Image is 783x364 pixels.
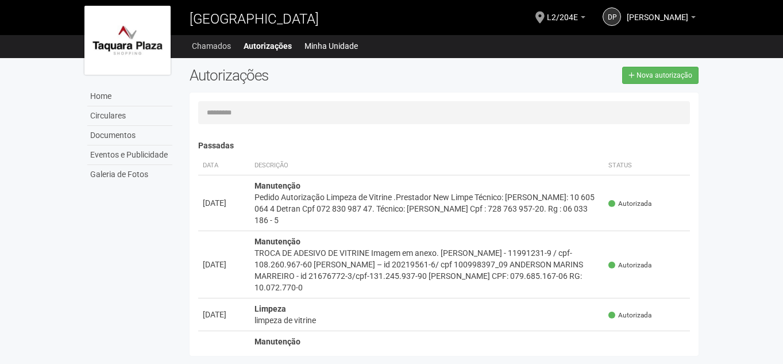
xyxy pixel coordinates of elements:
[198,141,691,150] h4: Passadas
[250,156,604,175] th: Descrição
[254,191,600,226] div: Pedido Autorização Limpeza de Vitrine .Prestador New Limpe Técnico: [PERSON_NAME]: 10 605 064 4 D...
[87,87,172,106] a: Home
[254,181,300,190] strong: Manutenção
[603,7,621,26] a: DP
[254,247,600,293] div: TROCA DE ADESIVO DE VITRINE Imagem em anexo. [PERSON_NAME] - 11991231-9 / cpf-108.260.967-60 [PER...
[190,67,435,84] h2: Autorizações
[84,6,171,75] img: logo.jpg
[627,2,688,22] span: Daniele Pinheiro
[627,14,696,24] a: [PERSON_NAME]
[87,106,172,126] a: Circulares
[87,145,172,165] a: Eventos e Publicidade
[244,38,292,54] a: Autorizações
[254,337,300,346] strong: Manutenção
[203,259,245,270] div: [DATE]
[254,315,600,326] div: limpeza de vitrine
[203,197,245,209] div: [DATE]
[547,14,585,24] a: L2/204E
[547,2,578,22] span: L2/204E
[87,165,172,184] a: Galeria de Fotos
[192,38,231,54] a: Chamados
[254,304,286,313] strong: Limpeza
[608,199,651,209] span: Autorizada
[198,156,250,175] th: Data
[608,260,651,270] span: Autorizada
[604,156,690,175] th: Status
[87,126,172,145] a: Documentos
[304,38,358,54] a: Minha Unidade
[608,311,651,320] span: Autorizada
[254,237,300,246] strong: Manutenção
[622,67,699,84] a: Nova autorização
[203,347,245,359] div: [DATE]
[190,11,319,27] span: [GEOGRAPHIC_DATA]
[203,309,245,320] div: [DATE]
[637,71,692,79] span: Nova autorização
